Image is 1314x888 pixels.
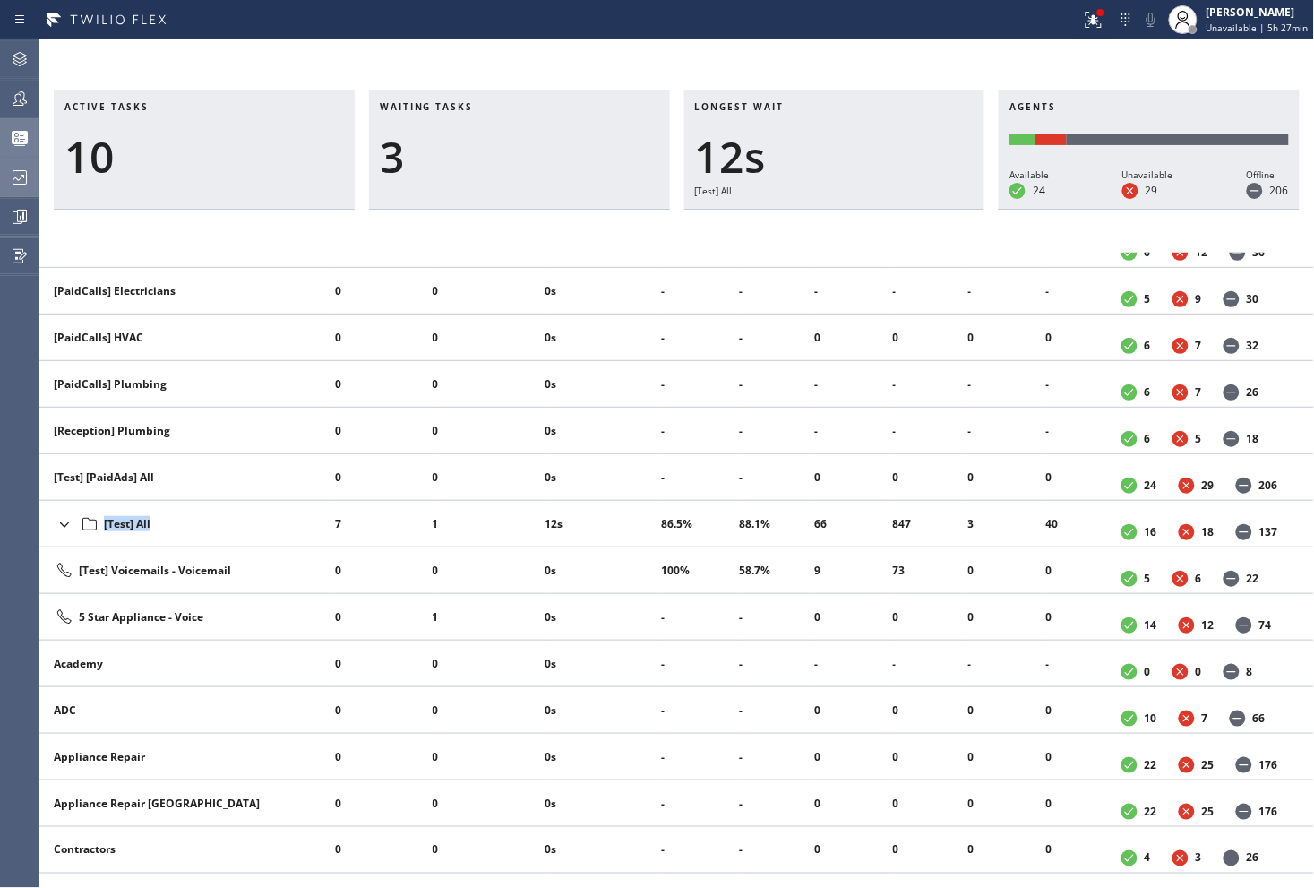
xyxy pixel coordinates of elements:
[1009,167,1049,183] div: Available
[1224,431,1240,447] dt: Offline
[1172,384,1189,401] dt: Unavailable
[893,650,968,678] li: -
[1196,664,1202,679] dd: 0
[661,836,739,865] li: -
[1202,524,1215,539] dd: 18
[1121,291,1138,307] dt: Available
[1247,571,1259,586] dd: 22
[739,650,814,678] li: -
[893,323,968,352] li: 0
[968,323,1046,352] li: 0
[1179,617,1195,634] dt: Unavailable
[433,463,545,492] li: 0
[1196,384,1202,400] dd: 7
[1046,836,1121,865] li: 0
[695,131,975,183] div: 12s
[1145,804,1157,819] dd: 22
[893,743,968,772] li: 0
[545,696,661,725] li: 0s
[695,100,785,113] span: Longest wait
[1046,370,1121,399] li: -
[433,556,545,585] li: 0
[814,463,892,492] li: 0
[1145,757,1157,772] dd: 22
[1247,291,1259,306] dd: 30
[695,183,975,199] div: [Test] All
[54,283,321,298] div: [PaidCalls] Electricians
[1121,617,1138,634] dt: Available
[1145,571,1151,586] dd: 5
[433,696,545,725] li: 0
[814,370,892,399] li: -
[1046,603,1121,632] li: 0
[1259,617,1272,633] dd: 74
[1179,804,1195,820] dt: Unavailable
[968,277,1046,306] li: -
[335,463,433,492] li: 0
[1046,743,1121,772] li: 0
[968,789,1046,818] li: 0
[814,556,892,585] li: 9
[380,100,474,113] span: Waiting tasks
[1033,183,1045,198] dd: 24
[739,789,814,818] li: -
[739,417,814,445] li: -
[661,556,739,585] li: 100%
[814,417,892,445] li: -
[1224,291,1240,307] dt: Offline
[1172,431,1189,447] dt: Unavailable
[1121,664,1138,680] dt: Available
[739,556,814,585] li: 58.7%
[1145,664,1151,679] dd: 0
[661,650,739,678] li: -
[1172,664,1189,680] dt: Unavailable
[661,323,739,352] li: -
[54,656,321,671] div: Academy
[433,789,545,818] li: 0
[545,556,661,585] li: 0s
[739,510,814,539] li: 88.1%
[661,743,739,772] li: -
[545,277,661,306] li: 0s
[433,417,545,445] li: 0
[1247,183,1263,199] dt: Offline
[545,370,661,399] li: 0s
[1046,789,1121,818] li: 0
[1236,804,1252,820] dt: Offline
[968,510,1046,539] li: 3
[893,277,968,306] li: -
[1224,384,1240,401] dt: Offline
[1172,571,1189,587] dt: Unavailable
[1145,384,1151,400] dd: 6
[1253,711,1266,726] dd: 66
[814,650,892,678] li: -
[661,696,739,725] li: -
[1172,850,1189,866] dt: Unavailable
[54,749,321,764] div: Appliance Repair
[1145,524,1157,539] dd: 16
[1121,384,1138,401] dt: Available
[1179,478,1195,494] dt: Unavailable
[1145,291,1151,306] dd: 5
[1247,664,1253,679] dd: 8
[1146,183,1158,198] dd: 29
[661,789,739,818] li: -
[335,696,433,725] li: 0
[54,470,321,485] div: [Test] [PaidAds] All
[433,323,545,352] li: 0
[1122,183,1138,199] dt: Unavailable
[64,131,344,183] div: 10
[1046,556,1121,585] li: 0
[814,323,892,352] li: 0
[661,370,739,399] li: -
[1145,850,1151,866] dd: 4
[1224,571,1240,587] dt: Offline
[1196,850,1202,866] dd: 3
[1259,804,1278,819] dd: 176
[335,650,433,678] li: 0
[968,417,1046,445] li: -
[335,323,433,352] li: 0
[1247,338,1259,353] dd: 32
[1224,664,1240,680] dt: Offline
[545,836,661,865] li: 0s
